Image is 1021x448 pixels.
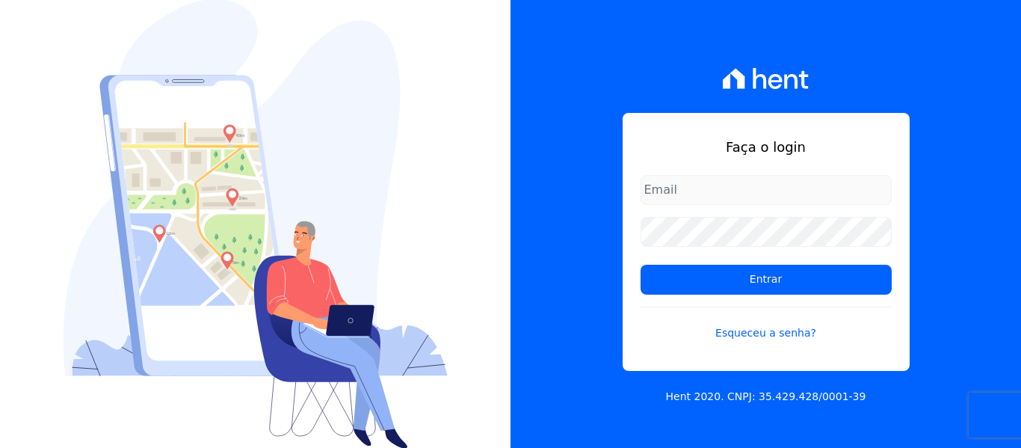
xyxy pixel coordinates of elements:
a: Esqueceu a senha? [641,307,892,341]
p: Hent 2020. CNPJ: 35.429.428/0001-39 [666,389,866,405]
input: Entrar [641,265,892,295]
h1: Faça o login [641,137,892,157]
input: Email [641,175,892,205]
